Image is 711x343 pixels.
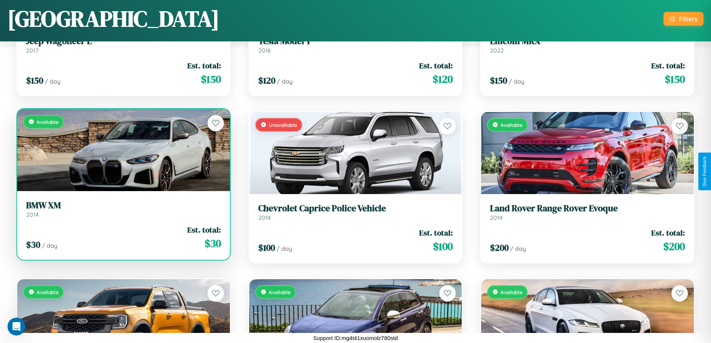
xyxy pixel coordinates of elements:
[269,289,291,295] span: Available
[7,3,219,34] h1: [GEOGRAPHIC_DATA]
[419,227,453,238] span: Est. total:
[37,289,59,295] span: Available
[26,47,38,54] span: 2017
[258,203,453,221] a: Chevrolet Caprice Police Vehicle2014
[510,245,526,252] span: / day
[665,72,685,87] span: $ 150
[26,200,221,218] a: BMW XM2014
[26,36,221,47] h3: Jeep Wagoneer L
[490,203,685,221] a: Land Rover Range Rover Evoque2014
[313,333,398,343] p: Support ID: mg4t41xuomolz780std
[651,227,685,238] span: Est. total:
[258,36,453,47] h3: Tesla Model Y
[205,236,221,251] span: $ 30
[651,60,685,71] span: Est. total:
[258,36,453,54] a: Tesla Model Y2016
[664,12,704,26] button: Filters
[702,156,707,187] div: Give Feedback
[26,74,43,87] span: $ 150
[187,224,221,235] span: Est. total:
[490,47,504,54] span: 2022
[500,289,523,295] span: Available
[277,245,292,252] span: / day
[26,238,40,251] span: $ 30
[433,72,453,87] span: $ 120
[26,211,39,218] span: 2014
[258,214,271,221] span: 2014
[500,122,523,128] span: Available
[433,239,453,254] span: $ 100
[419,60,453,71] span: Est. total:
[490,36,685,54] a: Lincoln MKX2022
[490,36,685,47] h3: Lincoln MKX
[26,36,221,54] a: Jeep Wagoneer L2017
[490,241,509,254] span: $ 200
[258,74,275,87] span: $ 120
[490,74,507,87] span: $ 150
[269,122,297,128] span: Unavailable
[509,78,524,85] span: / day
[7,318,25,336] iframe: Intercom live chat
[201,72,221,87] span: $ 150
[26,200,221,211] h3: BMW XM
[258,241,275,254] span: $ 100
[679,15,698,23] div: Filters
[258,47,271,54] span: 2016
[663,239,685,254] span: $ 200
[45,78,60,85] span: / day
[42,242,57,249] span: / day
[277,78,293,85] span: / day
[187,60,221,71] span: Est. total:
[258,203,453,214] h3: Chevrolet Caprice Police Vehicle
[490,203,685,214] h3: Land Rover Range Rover Evoque
[37,119,59,125] span: Available
[490,214,503,221] span: 2014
